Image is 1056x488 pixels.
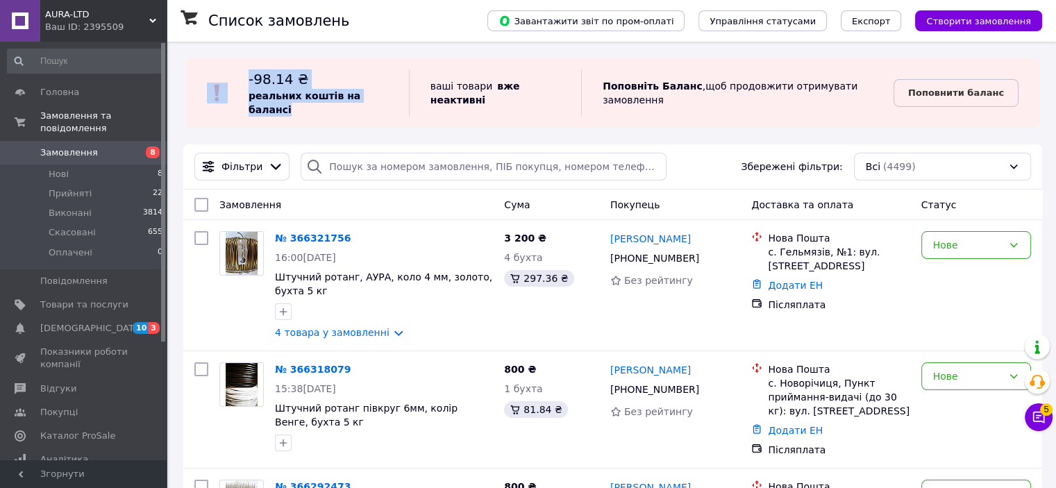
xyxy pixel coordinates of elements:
a: Додати ЕН [768,280,823,291]
b: реальних коштів на балансі [249,90,360,115]
a: Створити замовлення [901,15,1042,26]
button: Завантажити звіт по пром-оплаті [487,10,685,31]
div: Післяплата [768,443,910,457]
span: Оплачені [49,246,92,259]
span: Всі [866,160,880,174]
span: Замовлення та повідомлення [40,110,167,135]
a: № 366321756 [275,233,351,244]
img: Фото товару [226,232,258,275]
a: Штучний ротанг півкруг 6мм, колір Венге, бухта 5 кг [275,403,458,428]
a: [PERSON_NAME] [610,232,691,246]
a: Додати ЕН [768,425,823,436]
span: Статус [921,199,957,210]
span: 8 [146,146,160,158]
span: [PHONE_NUMBER] [610,384,699,395]
span: Головна [40,86,79,99]
a: Поповнити баланс [894,79,1019,107]
img: :exclamation: [207,83,228,103]
input: Пошук за номером замовлення, ПІБ покупця, номером телефону, Email, номером накладної [301,153,667,180]
div: Післяплата [768,298,910,312]
span: Скасовані [49,226,96,239]
span: AURA-LTD [45,8,149,21]
span: Нові [49,168,69,180]
span: Відгуки [40,382,76,395]
button: Управління статусами [698,10,827,31]
span: Прийняті [49,187,92,200]
div: Нове [933,369,1003,384]
span: 8 [158,168,162,180]
input: Пошук [7,49,164,74]
span: 3814 [143,207,162,219]
span: Створити замовлення [926,16,1031,26]
span: Завантажити звіт по пром-оплаті [498,15,673,27]
div: Нова Пошта [768,362,910,376]
span: [DEMOGRAPHIC_DATA] [40,322,143,335]
span: 3 200 ₴ [504,233,546,244]
span: 15:38[DATE] [275,383,336,394]
div: Нова Пошта [768,231,910,245]
span: 3 [149,322,160,334]
span: 800 ₴ [504,364,536,375]
span: [PHONE_NUMBER] [610,253,699,264]
span: Cума [504,199,530,210]
div: 297.36 ₴ [504,270,573,287]
a: [PERSON_NAME] [610,363,691,377]
span: Покупці [40,406,78,419]
span: Покупець [610,199,660,210]
span: 0 [158,246,162,259]
div: ваші товари [409,69,581,117]
span: Збережені фільтри: [741,160,842,174]
span: Експорт [852,16,891,26]
span: 5 [1040,403,1053,416]
span: Управління статусами [710,16,816,26]
b: Поповнити баланс [908,87,1004,98]
span: 1 бухта [504,383,542,394]
div: с. Гельмязів, №1: вул. [STREET_ADDRESS] [768,245,910,273]
a: Фото товару [219,231,264,276]
span: Без рейтингу [624,406,693,417]
span: Без рейтингу [624,275,693,286]
span: (4499) [883,161,916,172]
span: -98.14 ₴ [249,71,308,87]
b: Поповніть Баланс [603,81,703,92]
span: Каталог ProSale [40,430,115,442]
span: Доставка та оплата [751,199,853,210]
div: Нове [933,237,1003,253]
span: 10 [133,322,149,334]
a: Штучний ротанг, АУРА, коло 4 мм, золото, бухта 5 кг [275,271,492,296]
span: 22 [153,187,162,200]
div: 81.84 ₴ [504,401,567,418]
div: с. Новорічиця, Пункт приймання-видачі (до 30 кг): вул. [STREET_ADDRESS] [768,376,910,418]
span: 16:00[DATE] [275,252,336,263]
span: 655 [148,226,162,239]
span: Виконані [49,207,92,219]
span: Повідомлення [40,275,108,287]
span: Замовлення [40,146,98,159]
span: Аналітика [40,453,88,466]
span: 4 бухта [504,252,542,263]
div: , щоб продовжити отримувати замовлення [581,69,894,117]
a: 4 товара у замовленні [275,327,389,338]
button: Створити замовлення [915,10,1042,31]
img: Фото товару [226,363,258,406]
button: Чат з покупцем5 [1025,403,1053,431]
a: Фото товару [219,362,264,407]
a: № 366318079 [275,364,351,375]
span: Товари та послуги [40,298,128,311]
span: Фільтри [221,160,262,174]
div: Ваш ID: 2395509 [45,21,167,33]
button: Експорт [841,10,902,31]
span: Замовлення [219,199,281,210]
h1: Список замовлень [208,12,349,29]
span: Показники роботи компанії [40,346,128,371]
